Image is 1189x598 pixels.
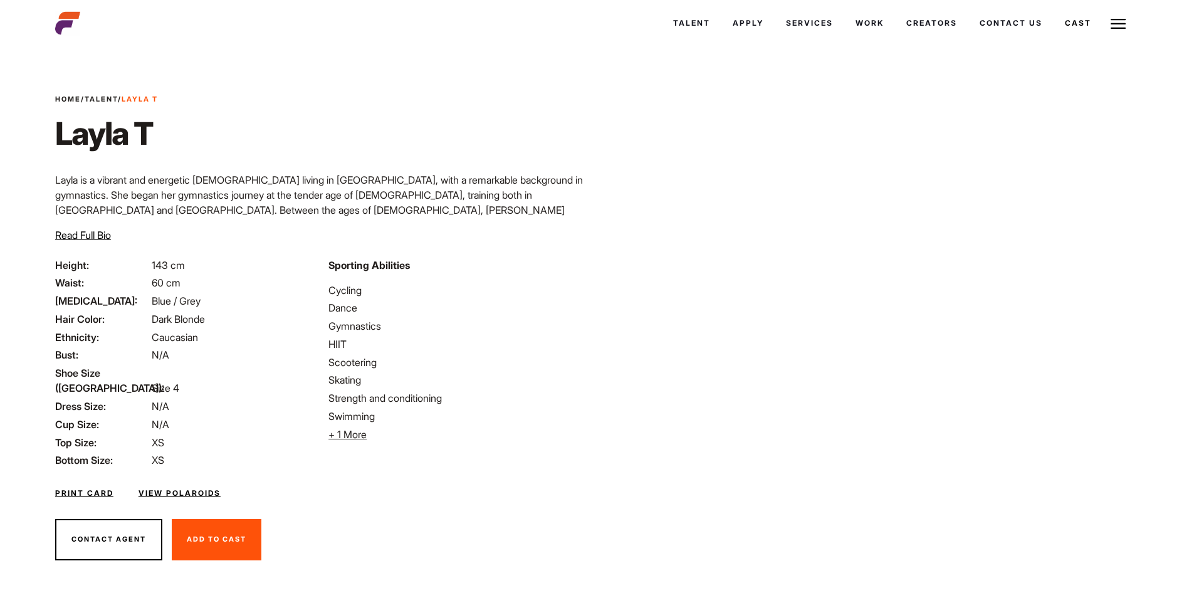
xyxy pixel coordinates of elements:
[172,519,261,560] button: Add To Cast
[152,313,205,325] span: Dark Blonde
[152,436,164,449] span: XS
[55,399,149,414] span: Dress Size:
[85,95,118,103] a: Talent
[1111,16,1126,31] img: Burger icon
[152,349,169,361] span: N/A
[55,347,149,362] span: Bust:
[55,115,158,152] h1: Layla T
[139,488,221,499] a: View Polaroids
[328,409,587,424] li: Swimming
[328,391,587,406] li: Strength and conditioning
[152,259,185,271] span: 143 cm
[328,318,587,333] li: Gymnastics
[152,295,201,307] span: Blue / Grey
[55,312,149,327] span: Hair Color:
[152,400,169,412] span: N/A
[55,453,149,468] span: Bottom Size:
[844,6,895,40] a: Work
[328,428,367,441] span: + 1 More
[1054,6,1103,40] a: Cast
[152,331,198,344] span: Caucasian
[968,6,1054,40] a: Contact Us
[55,172,587,263] p: Layla is a vibrant and energetic [DEMOGRAPHIC_DATA] living in [GEOGRAPHIC_DATA], with a remarkabl...
[328,300,587,315] li: Dance
[328,372,587,387] li: Skating
[152,454,164,466] span: XS
[721,6,775,40] a: Apply
[55,229,111,241] span: Read Full Bio
[55,95,81,103] a: Home
[55,275,149,290] span: Waist:
[662,6,721,40] a: Talent
[775,6,844,40] a: Services
[152,276,181,289] span: 60 cm
[55,435,149,450] span: Top Size:
[328,283,587,298] li: Cycling
[55,488,113,499] a: Print Card
[152,418,169,431] span: N/A
[55,228,111,243] button: Read Full Bio
[187,535,246,543] span: Add To Cast
[55,519,162,560] button: Contact Agent
[328,337,587,352] li: HIIT
[55,258,149,273] span: Height:
[55,11,80,36] img: cropped-aefm-brand-fav-22-square.png
[328,355,587,370] li: Scootering
[55,94,158,105] span: / /
[55,330,149,345] span: Ethnicity:
[152,382,179,394] span: Size 4
[55,417,149,432] span: Cup Size:
[55,365,149,396] span: Shoe Size ([GEOGRAPHIC_DATA]):
[328,259,410,271] strong: Sporting Abilities
[55,293,149,308] span: [MEDICAL_DATA]:
[122,95,158,103] strong: Layla T
[895,6,968,40] a: Creators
